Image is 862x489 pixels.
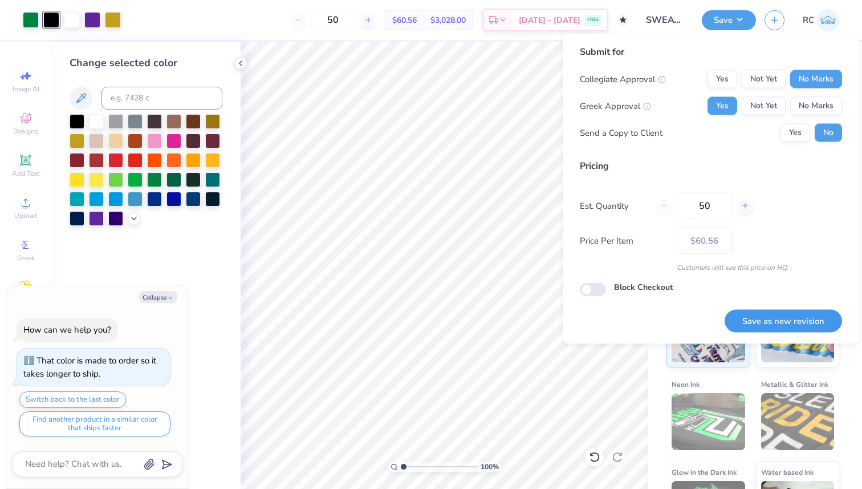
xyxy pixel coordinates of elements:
[580,72,666,86] div: Collegiate Approval
[742,97,786,115] button: Not Yet
[311,10,355,30] input: – –
[677,193,732,219] input: – –
[708,70,737,88] button: Yes
[14,211,37,220] span: Upload
[481,462,499,472] span: 100 %
[614,281,673,293] label: Block Checkout
[13,84,39,94] span: Image AI
[23,324,111,336] div: How can we help you?
[519,14,580,26] span: [DATE] - [DATE]
[139,291,177,303] button: Collapse
[815,124,842,142] button: No
[23,355,156,379] div: That color is made to order so it takes longer to ship.
[19,391,126,408] button: Switch back to the last color
[742,70,786,88] button: Not Yet
[672,393,745,450] img: Neon Ink
[580,45,842,59] div: Submit for
[13,127,38,136] span: Designs
[672,466,737,478] span: Glow in the Dark Ink
[708,97,737,115] button: Yes
[430,14,466,26] span: $3,028.00
[580,159,842,173] div: Pricing
[637,9,693,31] input: Untitled Design
[580,199,648,212] label: Est. Quantity
[790,97,842,115] button: No Marks
[101,87,222,110] input: e.g. 7428 c
[725,309,842,333] button: Save as new revision
[17,253,35,262] span: Greek
[580,234,668,247] label: Price Per Item
[19,411,170,437] button: Find another product in a similar color that ships faster
[580,126,662,139] div: Send a Copy to Client
[702,10,756,30] button: Save
[790,70,842,88] button: No Marks
[761,393,835,450] img: Metallic & Glitter Ink
[392,14,417,26] span: $60.56
[580,262,842,273] div: Customers will see this price on HQ.
[12,169,39,178] span: Add Text
[780,124,810,142] button: Yes
[587,16,599,24] span: FREE
[817,9,839,31] img: Rohan Chaurasia
[672,378,700,390] span: Neon Ink
[803,9,839,31] a: RC
[580,99,651,112] div: Greek Approval
[761,466,814,478] span: Water based Ink
[803,14,814,27] span: RC
[761,378,828,390] span: Metallic & Glitter Ink
[70,55,222,71] div: Change selected color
